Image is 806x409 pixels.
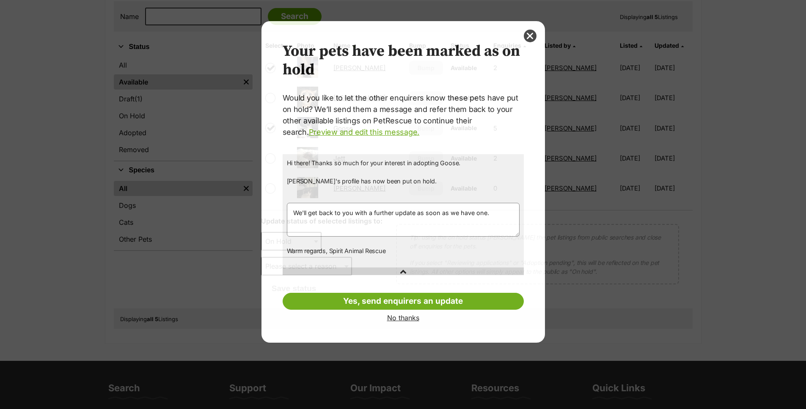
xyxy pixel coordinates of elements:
textarea: We'll get back to you with a further update as soon as we have one. [287,203,520,237]
p: Hi there! Thanks so much for your interest in adopting Goose. [PERSON_NAME]'s profile has now bee... [287,158,520,195]
p: Would you like to let the other enquirers know these pets have put on hold? We’ll send them a mes... [283,92,524,138]
button: close [524,30,536,42]
h2: Your pets have been marked as on hold [283,42,524,79]
a: Preview and edit this message. [309,128,419,136]
p: Warm regards, Spirit Animal Rescue [287,246,520,256]
a: Yes, send enquirers an update [283,293,524,310]
a: No thanks [283,314,524,322]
